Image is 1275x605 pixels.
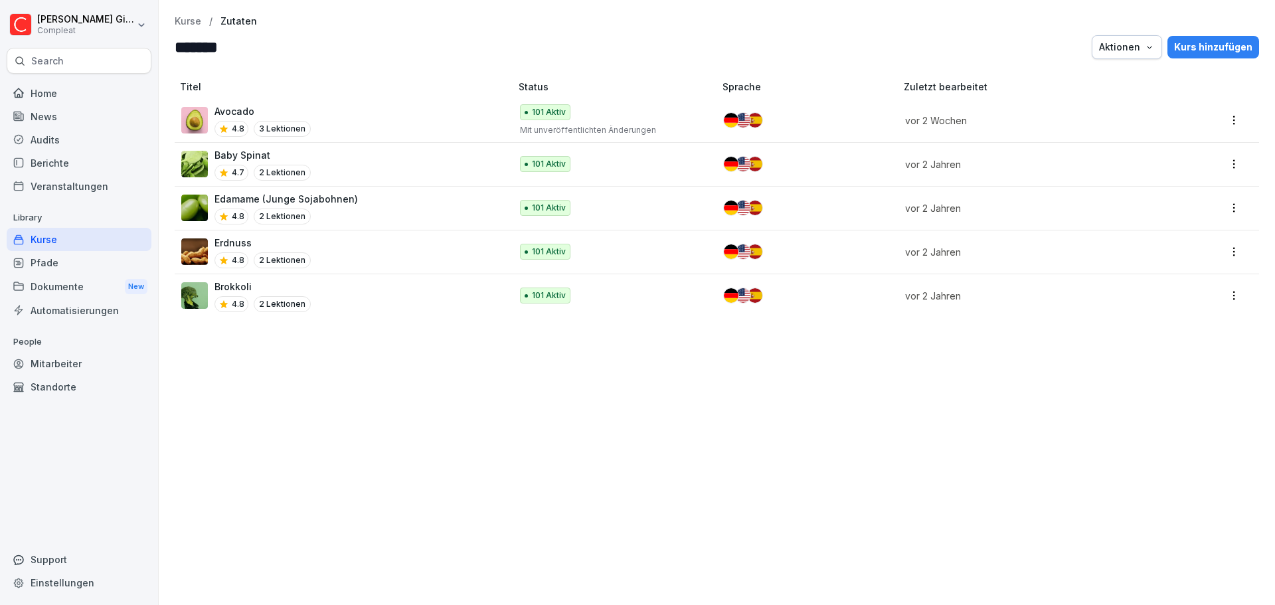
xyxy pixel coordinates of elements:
[724,288,738,303] img: de.svg
[519,80,717,94] p: Status
[904,80,1168,94] p: Zuletzt bearbeitet
[254,165,311,181] p: 2 Lektionen
[748,288,762,303] img: es.svg
[254,121,311,137] p: 3 Lektionen
[214,236,311,250] p: Erdnuss
[7,151,151,175] a: Berichte
[736,157,750,171] img: us.svg
[37,26,134,35] p: Compleat
[232,211,244,222] p: 4.8
[905,289,1152,303] p: vor 2 Jahren
[254,252,311,268] p: 2 Lektionen
[175,16,201,27] a: Kurse
[7,175,151,198] a: Veranstaltungen
[254,209,311,224] p: 2 Lektionen
[181,151,208,177] img: zqp1yxhec7mjpjpdk9qvfv4w.png
[232,167,244,179] p: 4.7
[532,290,566,302] p: 101 Aktiv
[905,201,1152,215] p: vor 2 Jahren
[7,82,151,105] a: Home
[7,331,151,353] p: People
[7,228,151,251] a: Kurse
[7,299,151,322] a: Automatisierungen
[7,105,151,128] a: News
[736,201,750,215] img: us.svg
[532,158,566,170] p: 101 Aktiv
[1174,40,1252,54] div: Kurs hinzufügen
[7,207,151,228] p: Library
[181,238,208,265] img: zz9fk4x9zvljkqis5os60n3i.png
[736,244,750,259] img: us.svg
[7,274,151,299] a: DokumenteNew
[7,375,151,398] a: Standorte
[724,113,738,128] img: de.svg
[724,244,738,259] img: de.svg
[748,113,762,128] img: es.svg
[7,128,151,151] a: Audits
[1167,36,1259,58] button: Kurs hinzufügen
[7,571,151,594] a: Einstellungen
[209,16,212,27] p: /
[7,548,151,571] div: Support
[180,80,513,94] p: Titel
[748,244,762,259] img: es.svg
[7,352,151,375] a: Mitarbeiter
[232,254,244,266] p: 4.8
[532,246,566,258] p: 101 Aktiv
[214,104,311,118] p: Avocado
[724,157,738,171] img: de.svg
[532,106,566,118] p: 101 Aktiv
[1099,40,1155,54] div: Aktionen
[214,148,311,162] p: Baby Spinat
[532,202,566,214] p: 101 Aktiv
[37,14,134,25] p: [PERSON_NAME] Gimpel
[1092,35,1162,59] button: Aktionen
[181,195,208,221] img: lo9rqyoozp47e4r7aljudejq.png
[181,282,208,309] img: x7cmb5xn2p7gzpsm9dj0psa3.png
[748,157,762,171] img: es.svg
[181,107,208,133] img: qff56ko8li37c6suyzwm90qt.png
[905,157,1152,171] p: vor 2 Jahren
[7,251,151,274] a: Pfade
[214,280,311,294] p: Brokkoli
[905,245,1152,259] p: vor 2 Jahren
[905,114,1152,128] p: vor 2 Wochen
[724,201,738,215] img: de.svg
[748,201,762,215] img: es.svg
[220,16,257,27] a: Zutaten
[232,298,244,310] p: 4.8
[232,123,244,135] p: 4.8
[722,80,898,94] p: Sprache
[736,113,750,128] img: us.svg
[125,279,147,294] div: New
[31,54,64,68] p: Search
[254,296,311,312] p: 2 Lektionen
[7,274,151,299] div: Dokumente
[520,124,701,136] p: Mit unveröffentlichten Änderungen
[214,192,358,206] p: Edamame (Junge Sojabohnen)
[736,288,750,303] img: us.svg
